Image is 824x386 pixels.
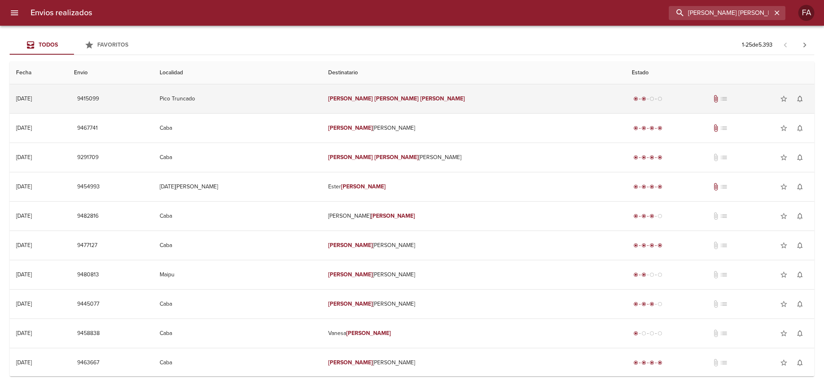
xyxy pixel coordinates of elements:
button: Activar notificaciones [792,267,808,283]
td: [PERSON_NAME] [322,143,625,172]
div: Generado [632,329,664,337]
button: Agregar a favoritos [776,179,792,195]
span: Tiene documentos adjuntos [712,124,720,132]
span: notifications_none [796,212,804,220]
span: radio_button_checked [641,126,646,131]
span: radio_button_checked [641,96,646,101]
div: [DATE] [16,271,32,278]
span: No tiene documentos adjuntos [712,153,720,161]
div: [DATE] [16,154,32,161]
span: 9445077 [77,299,99,309]
span: 9467741 [77,123,98,133]
span: radio_button_checked [641,360,646,365]
span: Favoritos [97,41,128,48]
td: Vanesa [322,319,625,348]
button: Agregar a favoritos [776,296,792,312]
span: notifications_none [796,183,804,191]
button: 9477127 [74,238,101,253]
button: Agregar a favoritos [776,120,792,136]
span: star_border [780,359,788,367]
span: radio_button_checked [649,155,654,160]
span: radio_button_unchecked [649,272,654,277]
span: star_border [780,271,788,279]
em: [PERSON_NAME] [328,242,373,249]
div: Entregado [632,124,664,132]
span: Pagina anterior [776,41,795,49]
span: notifications_none [796,359,804,367]
em: [PERSON_NAME] [328,154,373,161]
span: No tiene pedido asociado [720,212,728,220]
div: En viaje [632,300,664,308]
span: radio_button_checked [641,184,646,189]
td: [PERSON_NAME] [322,260,625,289]
td: Caba [153,231,322,260]
div: Entregado [632,241,664,249]
button: Agregar a favoritos [776,237,792,253]
span: star_border [780,153,788,161]
span: radio_button_unchecked [649,96,654,101]
span: No tiene documentos adjuntos [712,329,720,337]
span: No tiene pedido asociado [720,271,728,279]
button: Activar notificaciones [792,120,808,136]
td: Maipu [153,260,322,289]
span: 9480813 [77,270,99,280]
em: [PERSON_NAME] [328,271,373,278]
span: radio_button_unchecked [641,331,646,336]
span: star_border [780,95,788,103]
em: [PERSON_NAME] [328,300,373,307]
td: [PERSON_NAME] [322,202,625,231]
span: radio_button_checked [641,155,646,160]
span: 9482816 [77,211,99,221]
button: Activar notificaciones [792,325,808,341]
span: notifications_none [796,241,804,249]
span: No tiene documentos adjuntos [712,359,720,367]
span: Tiene documentos adjuntos [712,183,720,191]
button: menu [5,3,24,22]
button: Activar notificaciones [792,91,808,107]
span: radio_button_checked [649,243,654,248]
button: Agregar a favoritos [776,208,792,224]
span: No tiene pedido asociado [720,124,728,132]
button: Activar notificaciones [792,296,808,312]
span: radio_button_checked [658,155,662,160]
div: [DATE] [16,125,32,131]
span: No tiene documentos adjuntos [712,241,720,249]
td: Caba [153,202,322,231]
td: Caba [153,348,322,377]
span: radio_button_checked [649,302,654,306]
em: [PERSON_NAME] [420,95,465,102]
button: Agregar a favoritos [776,91,792,107]
div: Entregado [632,359,664,367]
span: radio_button_checked [658,243,662,248]
span: radio_button_checked [633,302,638,306]
h6: Envios realizados [31,6,92,19]
td: Ester [322,172,625,201]
span: radio_button_checked [633,331,638,336]
span: radio_button_unchecked [658,214,662,219]
span: radio_button_checked [633,214,638,219]
div: Tabs Envios [10,35,138,55]
span: 9291709 [77,153,99,163]
span: radio_button_checked [658,126,662,131]
span: star_border [780,241,788,249]
span: No tiene documentos adjuntos [712,300,720,308]
span: radio_button_unchecked [658,331,662,336]
span: radio_button_checked [633,126,638,131]
span: radio_button_checked [633,360,638,365]
span: radio_button_checked [633,184,638,189]
span: notifications_none [796,124,804,132]
p: 1 - 25 de 5.393 [742,41,773,49]
span: notifications_none [796,329,804,337]
th: Estado [625,61,814,84]
em: [PERSON_NAME] [346,330,391,337]
span: star_border [780,183,788,191]
span: radio_button_checked [649,214,654,219]
button: 9445077 [74,297,103,312]
div: Abrir información de usuario [798,5,814,21]
button: Activar notificaciones [792,237,808,253]
div: [DATE] [16,212,32,219]
div: Entregado [632,183,664,191]
span: 9477127 [77,241,97,251]
span: 9458838 [77,329,100,339]
span: No tiene pedido asociado [720,359,728,367]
